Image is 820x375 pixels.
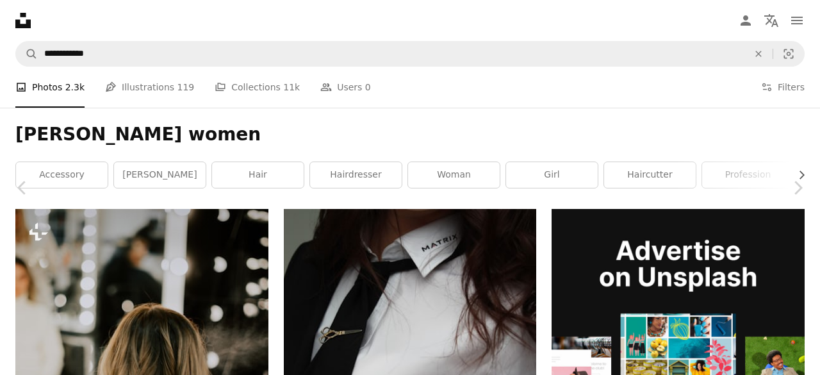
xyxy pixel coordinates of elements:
[215,67,300,108] a: Collections 11k
[212,162,304,188] a: hair
[408,162,500,188] a: woman
[15,13,31,28] a: Home — Unsplash
[702,162,794,188] a: profession
[15,41,805,67] form: Find visuals sitewide
[733,8,758,33] a: Log in / Sign up
[15,123,805,146] h1: [PERSON_NAME] women
[177,80,195,94] span: 119
[284,287,537,299] a: a close up of a person wearing a shirt and tie
[775,126,820,249] a: Next
[761,67,805,108] button: Filters
[16,42,38,66] button: Search Unsplash
[365,80,371,94] span: 0
[758,8,784,33] button: Language
[744,42,773,66] button: Clear
[784,8,810,33] button: Menu
[506,162,598,188] a: girl
[105,67,194,108] a: Illustrations 119
[773,42,804,66] button: Visual search
[320,67,371,108] a: Users 0
[604,162,696,188] a: haircutter
[16,162,108,188] a: accessory
[283,80,300,94] span: 11k
[310,162,402,188] a: hairdresser
[114,162,206,188] a: [PERSON_NAME]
